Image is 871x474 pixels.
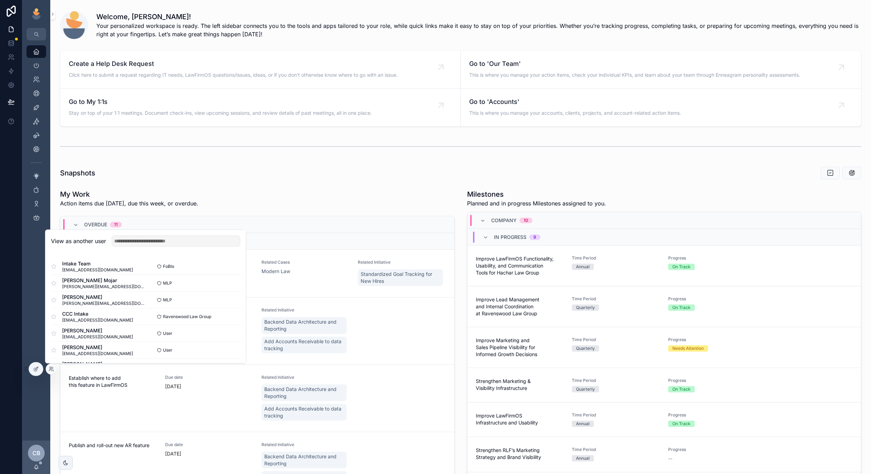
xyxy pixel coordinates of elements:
a: Add Accounts Receivable to data tracking [261,337,347,353]
span: [EMAIL_ADDRESS][DOMAIN_NAME] [62,334,133,340]
a: Go to My 1:1sStay on top of your 1:1 meetings. Document check-ins, view upcoming sessions, and re... [60,89,461,126]
h1: My Work [60,189,198,199]
span: Time Period [572,412,660,418]
span: Strengthen Marketing & Visibility Infrastructure [476,378,564,392]
span: Related Initiative [261,307,349,313]
a: Backend Data Architecture and Reporting [261,452,347,468]
div: Needs Attention [672,345,704,352]
span: Backend Data Architecture and Reporting [264,318,344,332]
span: Click here to submit a request regarding IT needs, LawFirmOS questions/issues, ideas, or if you d... [69,72,398,78]
span: Time Period [572,255,660,261]
h1: Welcome, [PERSON_NAME]! [96,12,861,22]
span: Improve Marketing and Sales Pipeline Visibility for Informed Growth Decisions [476,337,564,358]
div: Quarterly [576,304,595,311]
span: Progress [668,447,756,452]
div: Annual [576,264,590,270]
a: Create a Help Desk RequestClick here to submit a request regarding IT needs, LawFirmOS questions/... [60,51,461,89]
a: Establish where to add this feature in LawFirmOSDue date[DATE]Related InitiativeBackend Data Arch... [60,365,454,432]
span: Progress [668,255,756,261]
span: Time Period [572,296,660,302]
p: [DATE] [165,383,181,390]
span: Progress [668,412,756,418]
h1: Milestones [467,189,606,199]
span: In Progress [494,234,526,241]
div: On Track [672,386,691,392]
div: Quarterly [576,386,595,392]
span: [PERSON_NAME][EMAIL_ADDRESS][DOMAIN_NAME] [62,301,146,306]
a: Review new AR featureDue date[DATE]Related InitiativeBackend Data Architecture and ReportingAdd A... [60,298,454,365]
img: App logo [31,8,42,20]
span: [EMAIL_ADDRESS][DOMAIN_NAME] [62,267,133,273]
span: Improve LawFirmOS Infrastructure and Usability [476,412,564,426]
div: Quarterly [576,345,595,352]
span: Publish and roll-out new AR feature [69,442,157,449]
div: scrollable content [22,40,50,233]
a: Improve LawFirmOS Infrastructure and UsabilityTime PeriodAnnualProgressOn Track [467,402,861,437]
span: Progress [668,296,756,302]
a: Improve LawFirmOS Functionality, Usability, and Communication Tools for Hachar Law GroupTime Peri... [467,246,861,286]
a: Standardized Goal Tracking for New Hires [358,269,443,286]
span: [PERSON_NAME][EMAIL_ADDRESS][DOMAIN_NAME] [62,284,146,289]
h1: Snapshots [60,168,95,178]
a: Go to 'Our Team'This is where you manage your action items, check your individual KPIs, and learn... [461,51,861,89]
span: Time Period [572,447,660,452]
span: User [163,347,172,353]
span: FoBlo [163,264,174,269]
span: This is where you manage your action items, check your individual KPIs, and learn about your team... [469,72,800,78]
div: Annual [576,421,590,427]
span: Backend Data Architecture and Reporting [264,386,344,400]
span: -- [668,455,672,462]
span: Improve Lead Management and Internal Coordination at Ravenswood Law Group [476,296,564,317]
a: Improve Lead Management and Internal Coordination at Ravenswood Law GroupTime PeriodQuarterlyProg... [467,286,861,327]
a: Backend Data Architecture and Reporting [261,317,347,334]
span: Related Initiative [358,259,446,265]
p: [DATE] [165,450,181,457]
span: Improve LawFirmOS Functionality, Usability, and Communication Tools for Hachar Law Group [476,255,564,276]
span: Add Accounts Receivable to data tracking [264,338,344,352]
div: On Track [672,264,691,270]
span: Company [491,217,517,224]
span: This is where you manage your accounts, clients, projects, and account-related action items. [469,110,681,116]
span: Time Period [572,378,660,383]
span: Due date [165,375,253,380]
span: Ravenswood Law Group [163,314,211,319]
span: [PERSON_NAME] Mojar [62,277,146,284]
span: Intake Team [62,260,133,267]
span: [PERSON_NAME] [62,294,146,301]
span: MLP [163,297,172,303]
span: Time Period [572,337,660,343]
p: Action items due [DATE], due this week, or overdue. [60,199,198,208]
span: Related Initiative [261,375,349,380]
span: CCC Intake [62,310,133,317]
div: 9 [533,234,536,240]
span: Go to 'Accounts' [469,97,681,107]
span: MLP [163,280,172,286]
span: Strengthen RLF’s Marketing Strategy and Brand Visibility [476,447,564,461]
div: On Track [672,304,691,311]
span: Planned and in progress Milestones assigned to you. [467,199,606,208]
span: Go to 'Our Team' [469,59,800,69]
span: Progress [668,337,756,343]
span: [EMAIL_ADDRESS][DOMAIN_NAME] [62,351,133,356]
span: CB [32,449,40,457]
span: [PERSON_NAME] [62,327,133,334]
div: On Track [672,421,691,427]
span: Overdue [84,221,107,228]
span: Progress [668,378,756,383]
span: [PERSON_NAME] [62,344,133,351]
a: Go to 'Accounts'This is where you manage your accounts, clients, projects, and account-related ac... [461,89,861,126]
span: Establish where to add this feature in LawFirmOS [69,375,157,389]
div: Annual [576,455,590,461]
a: Modern Law [261,268,290,275]
span: [EMAIL_ADDRESS][DOMAIN_NAME] [62,317,133,323]
span: Add Accounts Receivable to data tracking [264,405,344,419]
span: User [163,331,172,336]
span: Backend Data Architecture and Reporting [264,453,344,467]
a: Backend Data Architecture and Reporting [261,384,347,401]
a: Add Accounts Receivable to data tracking [261,404,347,421]
a: Improve Marketing and Sales Pipeline Visibility for Informed Growth DecisionsTime PeriodQuarterly... [467,327,861,368]
span: Go to My 1:1s [69,97,372,107]
span: Stay on top of your 1:1 meetings. Document check-ins, view upcoming sessions, and review details ... [69,110,372,116]
span: Related Cases [261,259,349,265]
